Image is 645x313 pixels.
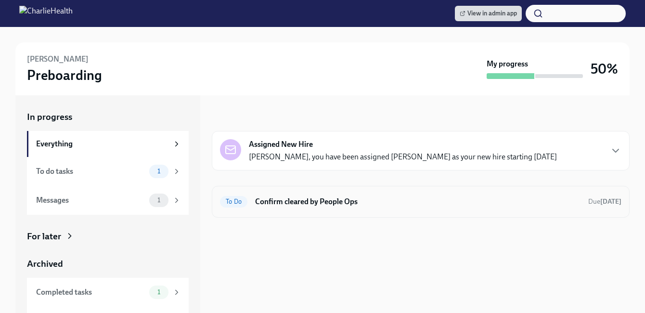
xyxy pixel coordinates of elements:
[27,66,102,84] h3: Preboarding
[27,186,189,215] a: Messages1
[27,230,189,243] a: For later
[36,166,145,177] div: To do tasks
[487,59,528,69] strong: My progress
[27,278,189,307] a: Completed tasks1
[600,197,621,206] strong: [DATE]
[152,288,166,296] span: 1
[27,230,61,243] div: For later
[460,9,517,18] span: View in admin app
[249,139,313,150] strong: Assigned New Hire
[36,195,145,206] div: Messages
[249,152,557,162] p: [PERSON_NAME], you have been assigned [PERSON_NAME] as your new hire starting [DATE]
[588,197,621,206] span: August 29th, 2025 09:00
[27,111,189,123] a: In progress
[27,54,89,65] h6: [PERSON_NAME]
[220,194,621,209] a: To DoConfirm cleared by People OpsDue[DATE]
[212,111,257,123] div: In progress
[36,139,168,149] div: Everything
[220,198,247,205] span: To Do
[588,197,621,206] span: Due
[591,60,618,78] h3: 50%
[27,258,189,270] a: Archived
[19,6,73,21] img: CharlieHealth
[36,287,145,298] div: Completed tasks
[455,6,522,21] a: View in admin app
[27,131,189,157] a: Everything
[152,196,166,204] span: 1
[152,168,166,175] span: 1
[255,196,580,207] h6: Confirm cleared by People Ops
[27,157,189,186] a: To do tasks1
